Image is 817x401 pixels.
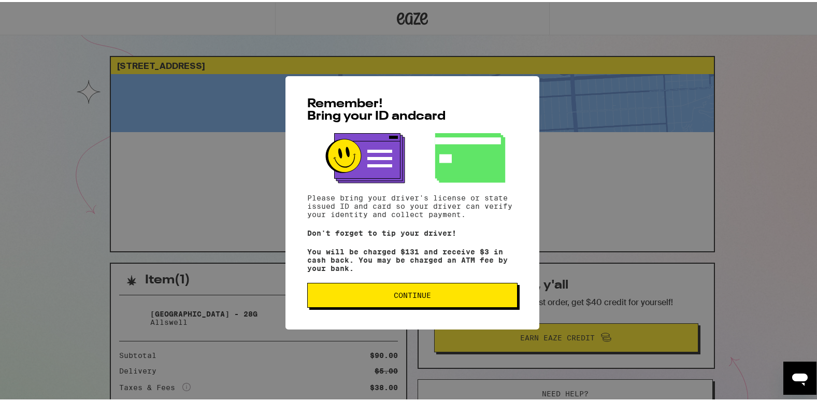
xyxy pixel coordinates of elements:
[394,290,431,297] span: Continue
[307,192,518,217] p: Please bring your driver's license or state issued ID and card so your driver can verify your ide...
[307,96,446,121] span: Remember! Bring your ID and card
[307,246,518,270] p: You will be charged $131 and receive $3 in cash back. You may be charged an ATM fee by your bank.
[783,360,816,393] iframe: Button to launch messaging window
[307,281,518,306] button: Continue
[307,227,518,235] p: Don't forget to tip your driver!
